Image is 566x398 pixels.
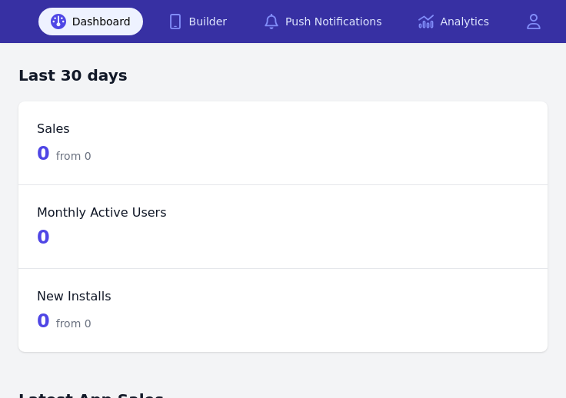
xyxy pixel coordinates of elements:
a: Analytics [406,8,501,35]
a: Dashboard [38,8,143,35]
h3: Last 30 days [18,65,548,86]
a: Builder [155,8,240,35]
div: 0 [37,141,92,166]
a: Push Notifications [251,8,394,35]
dt: Monthly Active Users [37,204,529,222]
dt: Sales [37,120,529,138]
dt: New Installs [37,287,529,306]
div: 0 [37,309,92,333]
div: 0 [37,225,50,250]
span: from 0 [56,316,92,331]
span: from 0 [56,148,92,164]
